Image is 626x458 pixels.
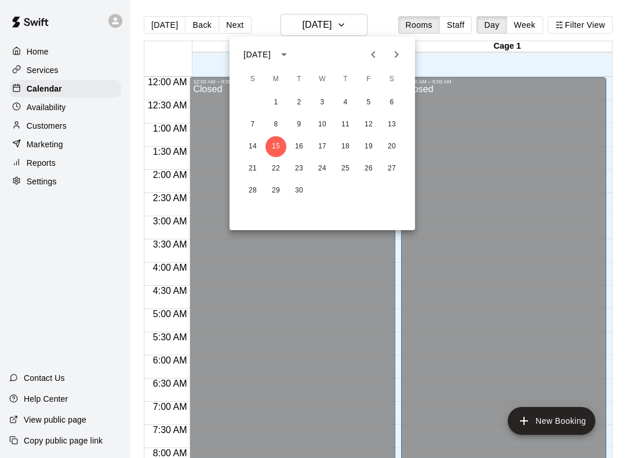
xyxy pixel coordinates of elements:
button: calendar view is open, switch to year view [274,45,294,64]
span: Thursday [335,68,356,91]
span: Monday [265,68,286,91]
div: [DATE] [243,49,271,61]
button: 6 [381,92,402,113]
button: 3 [312,92,333,113]
button: 13 [381,114,402,135]
span: Saturday [381,68,402,91]
button: 20 [381,136,402,157]
span: Sunday [242,68,263,91]
span: Tuesday [289,68,310,91]
button: 17 [312,136,333,157]
button: 27 [381,158,402,179]
button: 10 [312,114,333,135]
button: 2 [289,92,310,113]
button: 23 [289,158,310,179]
button: 15 [265,136,286,157]
button: 18 [335,136,356,157]
button: Previous month [362,43,385,66]
button: 26 [358,158,379,179]
span: Wednesday [312,68,333,91]
button: 29 [265,180,286,201]
button: 14 [242,136,263,157]
button: 24 [312,158,333,179]
button: 12 [358,114,379,135]
span: Friday [358,68,379,91]
button: 7 [242,114,263,135]
button: 19 [358,136,379,157]
button: 4 [335,92,356,113]
button: 21 [242,158,263,179]
button: 8 [265,114,286,135]
button: 22 [265,158,286,179]
button: Next month [385,43,408,66]
button: 16 [289,136,310,157]
button: 1 [265,92,286,113]
button: 5 [358,92,379,113]
button: 9 [289,114,310,135]
button: 30 [289,180,310,201]
button: 25 [335,158,356,179]
button: 28 [242,180,263,201]
button: 11 [335,114,356,135]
